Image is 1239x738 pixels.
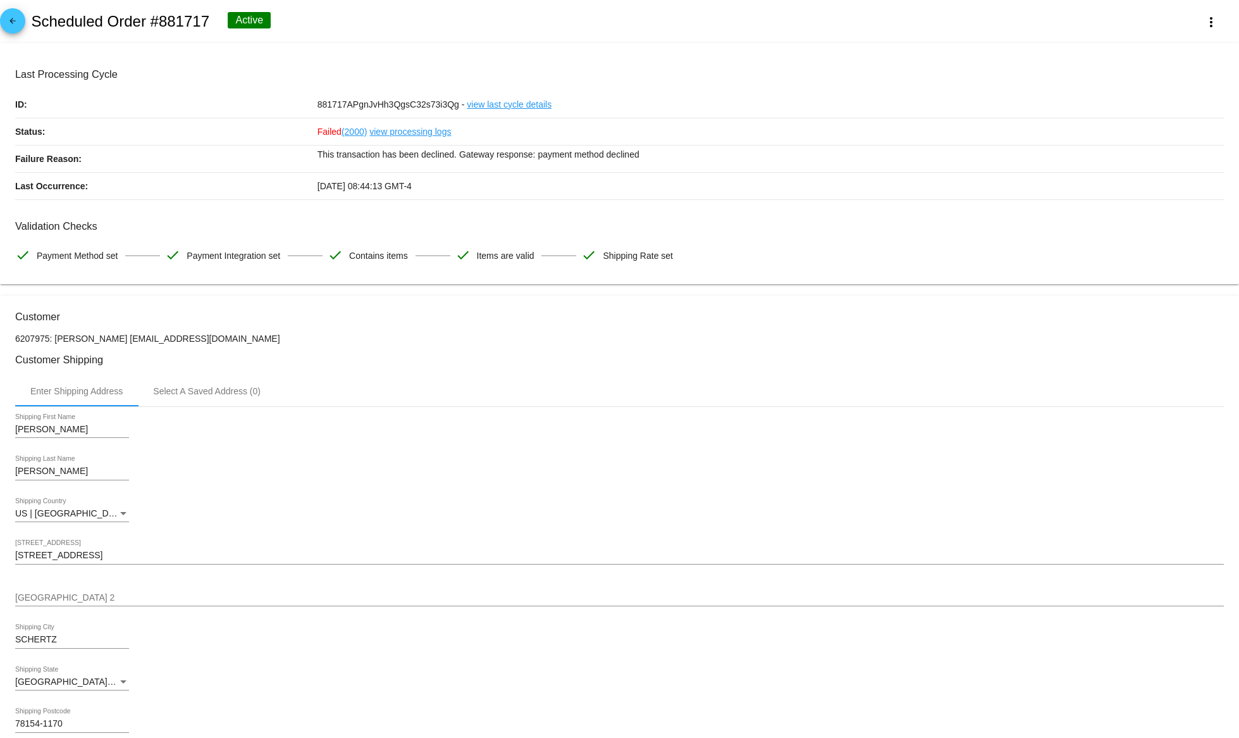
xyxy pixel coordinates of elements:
input: Shipping First Name [15,425,129,435]
span: 881717APgnJvHh3QgsC32s73i3Qg - [317,99,465,109]
h3: Customer [15,311,1224,323]
input: Shipping Street 2 [15,593,1224,603]
span: US | [GEOGRAPHIC_DATA] [15,508,127,518]
span: Payment Method set [37,242,118,269]
span: Shipping Rate set [603,242,673,269]
input: Shipping Last Name [15,466,129,477]
div: Active [228,12,271,28]
mat-icon: check [581,247,596,263]
p: Last Occurrence: [15,173,317,199]
input: Shipping Postcode [15,719,129,729]
p: ID: [15,91,317,118]
p: This transaction has been declined. Gateway response: payment method declined [317,146,1224,163]
span: Items are valid [477,242,534,269]
span: Payment Integration set [187,242,280,269]
input: Shipping City [15,635,129,645]
h3: Validation Checks [15,220,1224,232]
mat-icon: check [165,247,180,263]
mat-icon: check [15,247,30,263]
h3: Customer Shipping [15,354,1224,366]
mat-icon: check [328,247,343,263]
a: view last cycle details [467,91,552,118]
h2: Scheduled Order #881717 [31,13,209,30]
div: Select A Saved Address (0) [153,386,261,396]
p: Failure Reason: [15,146,317,172]
span: [GEOGRAPHIC_DATA] | [US_STATE] [15,677,164,687]
mat-icon: check [455,247,471,263]
a: (2000) [342,118,367,145]
mat-select: Shipping State [15,677,129,687]
span: Failed [317,127,367,137]
span: [DATE] 08:44:13 GMT-4 [317,181,412,191]
div: Enter Shipping Address [30,386,123,396]
input: Shipping Street 1 [15,551,1224,561]
mat-icon: more_vert [1204,15,1219,30]
h3: Last Processing Cycle [15,68,1224,80]
span: Contains items [349,242,408,269]
p: 6207975: [PERSON_NAME] [EMAIL_ADDRESS][DOMAIN_NAME] [15,334,1224,344]
p: Status: [15,118,317,145]
mat-icon: arrow_back [5,16,20,32]
mat-select: Shipping Country [15,509,129,519]
a: view processing logs [369,118,451,145]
